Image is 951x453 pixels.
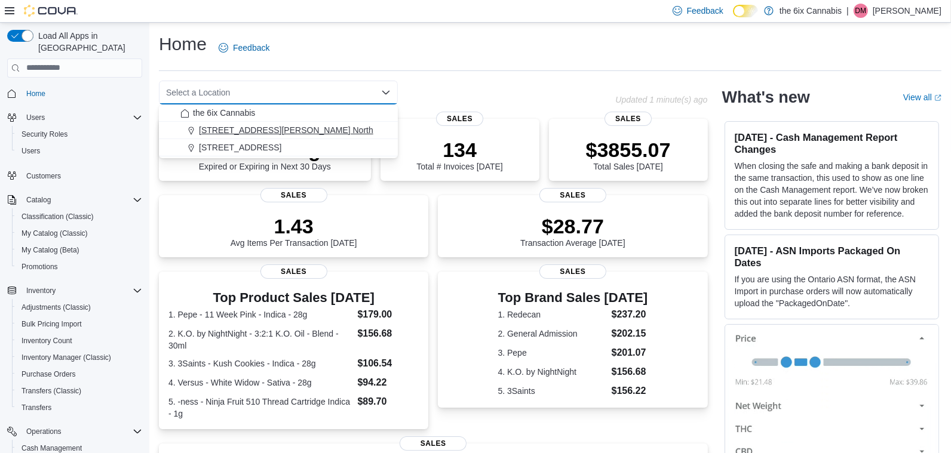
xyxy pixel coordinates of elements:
img: Cova [24,5,78,17]
button: Adjustments (Classic) [12,299,147,316]
button: Classification (Classic) [12,208,147,225]
span: Operations [26,427,62,436]
dt: 2. K.O. by NightNight - 3:2:1 K.O. Oil - Blend - 30ml [168,328,352,352]
svg: External link [934,94,941,101]
p: | [846,4,849,18]
span: Catalog [26,195,51,205]
span: Purchase Orders [22,369,76,379]
span: Dark Mode [733,17,734,18]
dd: $201.07 [612,346,648,360]
span: Sales [260,264,327,279]
dt: 4. Versus - White Widow - Sativa - 28g [168,377,352,389]
dt: 3. Pepe [498,347,607,359]
span: Security Roles [17,127,142,141]
span: Sales [260,188,327,202]
span: Adjustments (Classic) [22,303,91,312]
dt: 1. Redecan [498,309,607,321]
p: When closing the safe and making a bank deposit in the same transaction, this used to show as one... [735,160,929,220]
h3: [DATE] - ASN Imports Packaged On Dates [735,245,929,269]
div: Transaction Average [DATE] [520,214,625,248]
button: Purchase Orders [12,366,147,383]
dd: $237.20 [612,307,648,322]
dd: $179.00 [357,307,419,322]
div: Total Sales [DATE] [586,138,671,171]
span: Transfers (Classic) [22,386,81,396]
span: Operations [22,424,142,439]
h3: [DATE] - Cash Management Report Changes [735,131,929,155]
span: [STREET_ADDRESS] [199,141,281,153]
button: Operations [2,423,147,440]
a: Security Roles [17,127,72,141]
button: Security Roles [12,126,147,143]
span: Sales [436,112,484,126]
button: Users [2,109,147,126]
dd: $156.68 [357,326,419,341]
span: Feedback [233,42,269,54]
a: View allExternal link [903,93,941,102]
a: Classification (Classic) [17,209,99,224]
a: My Catalog (Beta) [17,243,84,257]
span: Sales [400,436,467,451]
span: Sales [605,112,652,126]
button: Catalog [22,193,56,207]
button: Inventory [22,283,60,298]
button: [STREET_ADDRESS] [159,139,398,156]
button: Inventory Count [12,332,147,349]
button: Users [22,110,50,125]
button: Close list of options [381,88,391,97]
button: the 6ix Cannabis [159,104,398,122]
span: Customers [22,168,142,183]
dt: 4. K.O. by NightNight [498,366,607,378]
button: Inventory [2,282,147,299]
p: the 6ix Cannabis [780,4,842,18]
span: Sales [539,264,606,279]
span: Sales [539,188,606,202]
span: Inventory [26,286,56,295]
button: Users [12,143,147,159]
p: 1.43 [231,214,357,238]
span: Promotions [22,262,58,272]
dd: $94.22 [357,375,419,390]
a: Transfers (Classic) [17,384,86,398]
h2: What's new [722,88,810,107]
span: Cash Management [22,443,82,453]
dt: 5. 3Saints [498,385,607,397]
button: Promotions [12,258,147,275]
button: Transfers [12,399,147,416]
span: Bulk Pricing Import [22,319,82,329]
button: [STREET_ADDRESS][PERSON_NAME] North [159,122,398,139]
dt: 2. General Admission [498,328,607,340]
button: Home [2,85,147,102]
span: Security Roles [22,130,68,139]
button: Bulk Pricing Import [12,316,147,332]
span: Load All Apps in [GEOGRAPHIC_DATA] [33,30,142,54]
span: My Catalog (Beta) [22,245,79,255]
dd: $106.54 [357,356,419,371]
dt: 1. Pepe - 11 Week Pink - Indica - 28g [168,309,352,321]
span: Transfers (Classic) [17,384,142,398]
span: Inventory Count [17,334,142,348]
button: Transfers (Classic) [12,383,147,399]
span: Home [26,89,45,98]
span: My Catalog (Classic) [17,226,142,241]
a: Bulk Pricing Import [17,317,87,331]
span: Users [22,110,142,125]
span: Users [22,146,40,156]
dd: $202.15 [612,326,648,341]
button: My Catalog (Beta) [12,242,147,258]
span: Transfers [17,400,142,415]
span: My Catalog (Beta) [17,243,142,257]
input: Dark Mode [733,5,758,17]
h3: Top Product Sales [DATE] [168,291,419,305]
p: $3855.07 [586,138,671,162]
p: $28.77 [520,214,625,238]
span: DM [855,4,867,18]
p: If you are using the Ontario ASN format, the ASN Import in purchase orders will now automatically... [735,273,929,309]
p: [PERSON_NAME] [873,4,941,18]
span: Inventory Manager (Classic) [17,350,142,365]
span: Feedback [687,5,723,17]
h1: Home [159,32,207,56]
div: Avg Items Per Transaction [DATE] [231,214,357,248]
h3: Top Brand Sales [DATE] [498,291,648,305]
button: Customers [2,167,147,184]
